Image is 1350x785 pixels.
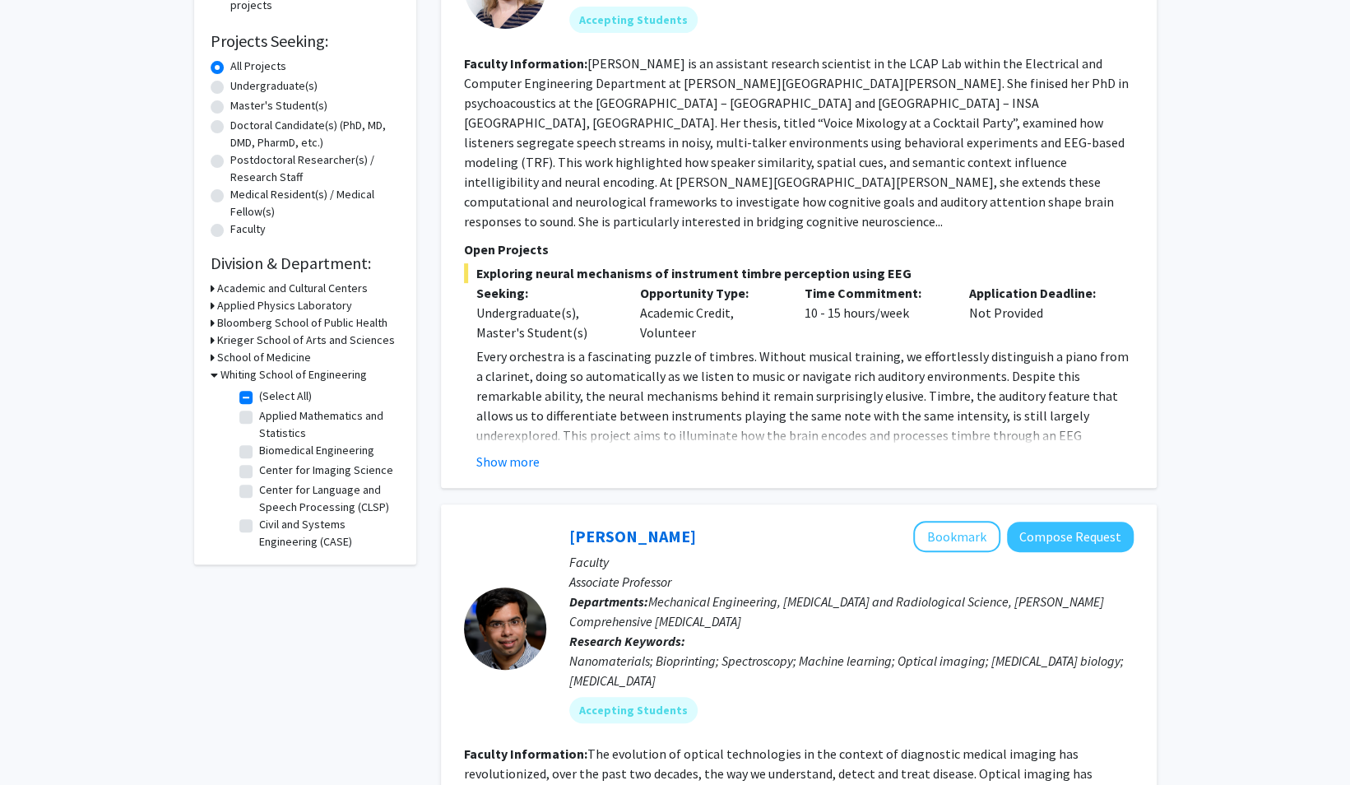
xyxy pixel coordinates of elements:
h3: School of Medicine [217,349,311,366]
p: Opportunity Type: [640,283,780,303]
p: Time Commitment: [805,283,944,303]
b: Research Keywords: [569,633,685,649]
mat-chip: Accepting Students [569,7,698,33]
div: Nanomaterials; Bioprinting; Spectroscopy; Machine learning; Optical imaging; [MEDICAL_DATA] biolo... [569,651,1134,690]
p: Associate Professor [569,572,1134,592]
b: Departments: [569,593,648,610]
h3: Whiting School of Engineering [220,366,367,383]
b: Faculty Information: [464,746,587,762]
label: Biomedical Engineering [259,442,374,459]
label: Medical Resident(s) / Medical Fellow(s) [230,186,400,221]
button: Compose Request to Ishan Barman [1007,522,1134,552]
h3: Academic and Cultural Centers [217,280,368,297]
h2: Projects Seeking: [211,31,400,51]
p: Application Deadline: [969,283,1109,303]
mat-chip: Accepting Students [569,697,698,723]
label: (Select All) [259,388,312,405]
label: Master's Student(s) [230,97,327,114]
h3: Applied Physics Laboratory [217,297,352,314]
span: Mechanical Engineering, [MEDICAL_DATA] and Radiological Science, [PERSON_NAME] Comprehensive [MED... [569,593,1104,629]
label: Applied Mathematics and Statistics [259,407,396,442]
label: Doctoral Candidate(s) (PhD, MD, DMD, PharmD, etc.) [230,117,400,151]
label: Center for Imaging Science [259,462,393,479]
label: Center for Language and Speech Processing (CLSP) [259,481,396,516]
b: Faculty Information: [464,55,587,72]
p: Faculty [569,552,1134,572]
h3: Krieger School of Arts and Sciences [217,332,395,349]
label: Undergraduate(s) [230,77,318,95]
a: [PERSON_NAME] [569,526,696,546]
label: All Projects [230,58,286,75]
span: Exploring neural mechanisms of instrument timbre perception using EEG [464,263,1134,283]
p: Every orchestra is a fascinating puzzle of timbres. Without musical training, we effortlessly dis... [476,346,1134,504]
div: Undergraduate(s), Master's Student(s) [476,303,616,342]
label: Postdoctoral Researcher(s) / Research Staff [230,151,400,186]
label: Civil and Systems Engineering (CASE) [259,516,396,550]
div: 10 - 15 hours/week [792,283,957,342]
p: Open Projects [464,239,1134,259]
iframe: Chat [1280,711,1338,773]
div: Not Provided [957,283,1121,342]
div: Academic Credit, Volunteer [628,283,792,342]
fg-read-more: [PERSON_NAME] is an assistant research scientist in the LCAP Lab within the Electrical and Comput... [464,55,1129,230]
p: Seeking: [476,283,616,303]
h3: Bloomberg School of Public Health [217,314,387,332]
button: Show more [476,452,540,471]
button: Add Ishan Barman to Bookmarks [913,521,1000,552]
h2: Division & Department: [211,253,400,273]
label: Faculty [230,221,266,238]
